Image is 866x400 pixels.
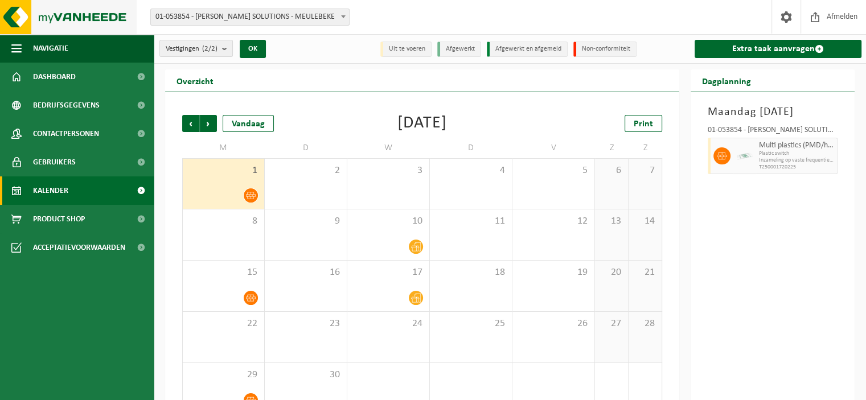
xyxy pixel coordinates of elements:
button: Vestigingen(2/2) [159,40,233,57]
button: OK [240,40,266,58]
img: LP-SK-00500-LPE-16 [736,147,753,164]
span: Navigatie [33,34,68,63]
span: Acceptatievoorwaarden [33,233,125,262]
h3: Maandag [DATE] [708,104,838,121]
span: Gebruikers [33,148,76,176]
span: 22 [188,317,258,330]
span: 27 [601,317,622,330]
span: Contactpersonen [33,119,99,148]
span: 01-053854 - CARPENTIER HARDWOOD SOLUTIONS - MEULEBEKE [151,9,349,25]
h2: Overzicht [165,69,225,92]
li: Afgewerkt [437,42,481,57]
a: Extra taak aanvragen [695,40,861,58]
span: 20 [601,266,622,279]
span: Product Shop [33,205,85,233]
span: 13 [601,215,622,228]
a: Print [625,115,662,132]
span: 21 [634,266,656,279]
div: Vandaag [223,115,274,132]
span: 30 [270,369,341,381]
count: (2/2) [202,45,217,52]
span: 29 [188,369,258,381]
td: W [347,138,430,158]
span: 17 [353,266,424,279]
span: 25 [436,317,506,330]
span: Vorige [182,115,199,132]
span: 15 [188,266,258,279]
span: 1 [188,164,258,177]
span: 9 [270,215,341,228]
div: 01-053854 - [PERSON_NAME] SOLUTIONS - MEULEBEKE [708,126,838,138]
span: Kalender [33,176,68,205]
span: 3 [353,164,424,177]
span: 19 [518,266,589,279]
span: Inzameling op vaste frequentie (incl. verwerking en transport) [759,157,834,164]
span: 01-053854 - CARPENTIER HARDWOOD SOLUTIONS - MEULEBEKE [150,9,350,26]
span: Multi plastics (PMD/harde kunststoffen/spanbanden/EPS/folie naturel/folie gemengd) [759,141,834,150]
li: Uit te voeren [380,42,432,57]
span: 10 [353,215,424,228]
div: [DATE] [397,115,447,132]
td: D [265,138,347,158]
span: 7 [634,164,656,177]
span: 26 [518,317,589,330]
span: 11 [436,215,506,228]
span: 14 [634,215,656,228]
td: V [512,138,595,158]
span: 18 [436,266,506,279]
span: Dashboard [33,63,76,91]
span: 24 [353,317,424,330]
td: Z [595,138,629,158]
td: Z [629,138,662,158]
h2: Dagplanning [691,69,762,92]
span: 2 [270,164,341,177]
span: 23 [270,317,341,330]
span: Bedrijfsgegevens [33,91,100,119]
span: 6 [601,164,622,177]
span: Volgende [200,115,217,132]
li: Non-conformiteit [573,42,637,57]
span: 4 [436,164,506,177]
span: 8 [188,215,258,228]
td: M [182,138,265,158]
li: Afgewerkt en afgemeld [487,42,568,57]
span: Print [634,119,653,129]
span: Vestigingen [166,40,217,57]
span: 5 [518,164,589,177]
span: T250001720225 [759,164,834,171]
span: 12 [518,215,589,228]
span: 16 [270,266,341,279]
span: Plastic switch [759,150,834,157]
span: 28 [634,317,656,330]
td: D [430,138,512,158]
